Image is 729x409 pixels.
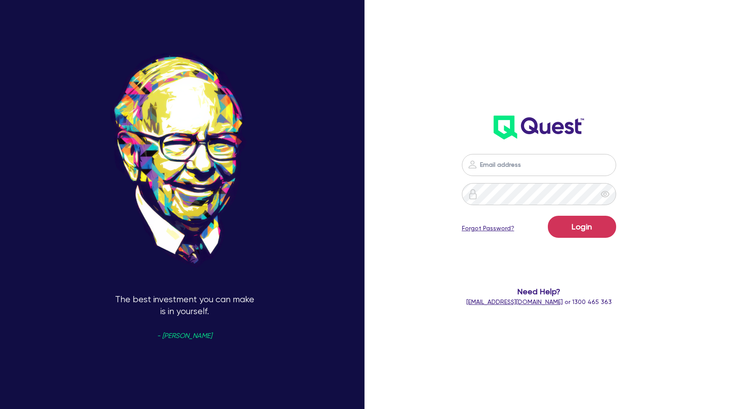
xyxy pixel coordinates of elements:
span: - [PERSON_NAME] [157,333,212,339]
img: wH2k97JdezQIQAAAABJRU5ErkJggg== [494,116,584,139]
img: icon-password [467,159,478,170]
span: or 1300 465 363 [466,298,612,305]
input: Email address [462,154,616,176]
span: Need Help? [443,285,634,297]
a: Forgot Password? [462,224,514,233]
span: eye [601,190,610,199]
img: icon-password [468,189,478,199]
a: [EMAIL_ADDRESS][DOMAIN_NAME] [466,298,563,305]
button: Login [548,216,616,238]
